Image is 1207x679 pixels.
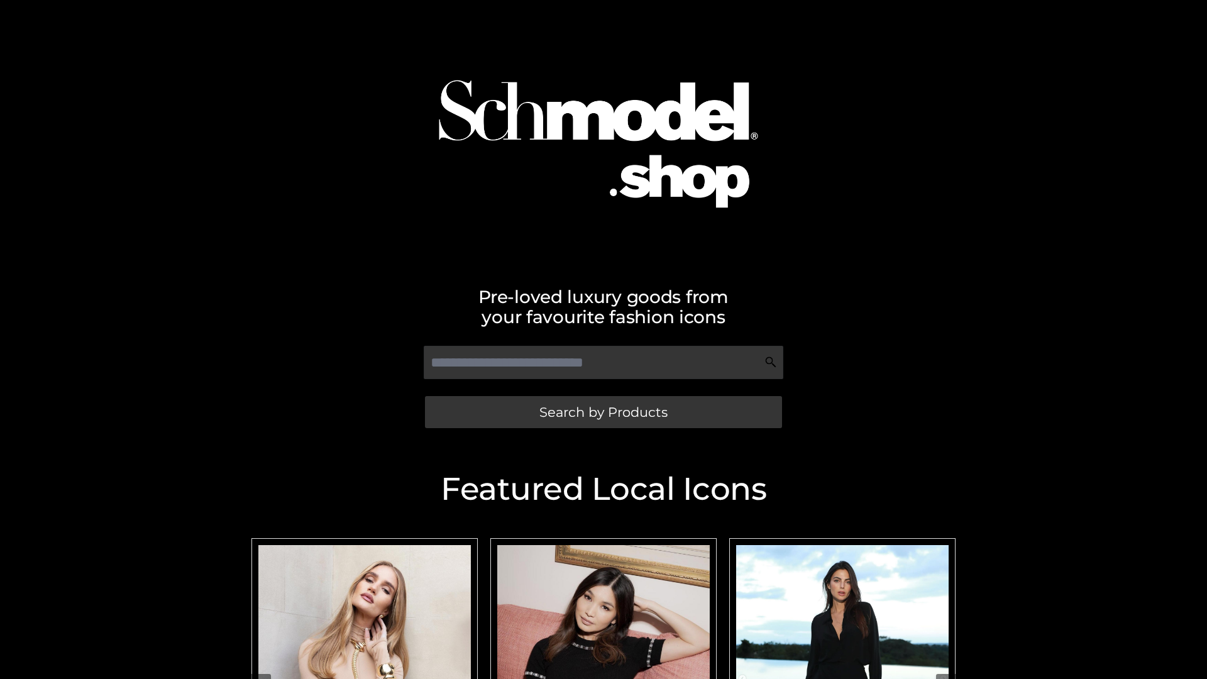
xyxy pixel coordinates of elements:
span: Search by Products [539,406,668,419]
h2: Featured Local Icons​ [245,473,962,505]
h2: Pre-loved luxury goods from your favourite fashion icons [245,287,962,327]
a: Search by Products [425,396,782,428]
img: Search Icon [764,356,777,368]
